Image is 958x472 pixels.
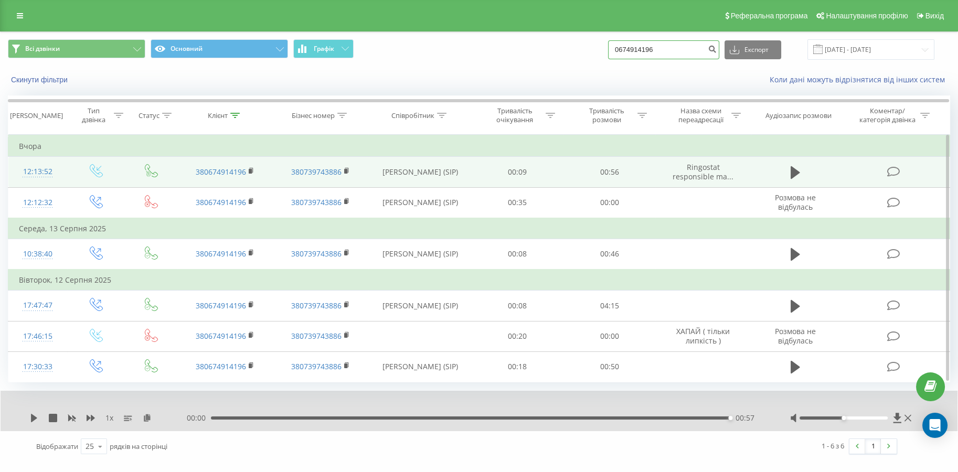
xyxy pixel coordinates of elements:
div: 12:12:32 [19,192,57,213]
a: 380739743886 [291,301,342,310]
span: Налаштування профілю [826,12,908,20]
a: 380674914196 [196,167,246,177]
td: [PERSON_NAME] (SIP) [368,291,471,321]
button: Всі дзвінки [8,39,145,58]
a: 1 [865,439,881,454]
button: Експорт [725,40,781,59]
a: 380674914196 [196,249,246,259]
td: 00:00 [563,321,655,351]
span: Всі дзвінки [25,45,60,53]
div: 1 - 6 з 6 [822,441,844,451]
td: 00:09 [472,157,563,187]
a: 380739743886 [291,167,342,177]
span: Вихід [925,12,944,20]
a: 380674914196 [196,331,246,341]
span: 00:57 [736,413,754,423]
div: 25 [86,441,94,452]
td: 00:46 [563,239,655,270]
a: 380674914196 [196,361,246,371]
a: 380674914196 [196,197,246,207]
button: Скинути фільтри [8,75,73,84]
span: Графік [314,45,334,52]
div: Співробітник [391,111,434,120]
td: 00:18 [472,351,563,382]
a: Коли дані можуть відрізнятися вiд інших систем [770,74,950,84]
td: 04:15 [563,291,655,321]
span: Розмова не відбулась [775,192,816,212]
span: 00:00 [187,413,211,423]
a: 380739743886 [291,249,342,259]
div: Аудіозапис розмови [765,111,832,120]
span: Розмова не відбулась [775,326,816,346]
span: Реферальна програма [731,12,808,20]
div: Open Intercom Messenger [922,413,948,438]
td: [PERSON_NAME] (SIP) [368,351,471,382]
div: Назва схеми переадресації [673,106,729,124]
td: ХАПАЙ ( тільки липкість ) [655,321,751,351]
div: Тривалість розмови [579,106,635,124]
td: 00:08 [472,291,563,321]
td: [PERSON_NAME] (SIP) [368,187,471,218]
input: Пошук за номером [608,40,719,59]
div: 17:47:47 [19,295,57,316]
button: Графік [293,39,354,58]
span: 1 x [105,413,113,423]
button: Основний [151,39,288,58]
div: Accessibility label [842,416,846,420]
td: 00:50 [563,351,655,382]
a: 380739743886 [291,361,342,371]
span: рядків на сторінці [110,442,167,451]
span: Відображати [36,442,78,451]
div: [PERSON_NAME] [10,111,63,120]
div: Клієнт [208,111,228,120]
div: 10:38:40 [19,244,57,264]
td: 00:08 [472,239,563,270]
td: Вчора [8,136,950,157]
div: Статус [139,111,159,120]
div: 12:13:52 [19,162,57,182]
td: 00:00 [563,187,655,218]
div: Accessibility label [728,416,732,420]
span: Ringostat responsible ma... [673,162,733,181]
td: 00:35 [472,187,563,218]
div: 17:30:33 [19,357,57,377]
td: [PERSON_NAME] (SIP) [368,239,471,270]
div: Бізнес номер [292,111,335,120]
td: Вівторок, 12 Серпня 2025 [8,270,950,291]
a: 380739743886 [291,331,342,341]
div: 17:46:15 [19,326,57,347]
a: 380674914196 [196,301,246,310]
a: 380739743886 [291,197,342,207]
div: Коментар/категорія дзвінка [856,106,918,124]
td: [PERSON_NAME] (SIP) [368,157,471,187]
div: Тривалість очікування [487,106,543,124]
div: Тип дзвінка [76,106,111,124]
td: 00:20 [472,321,563,351]
td: Середа, 13 Серпня 2025 [8,218,950,239]
td: 00:56 [563,157,655,187]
